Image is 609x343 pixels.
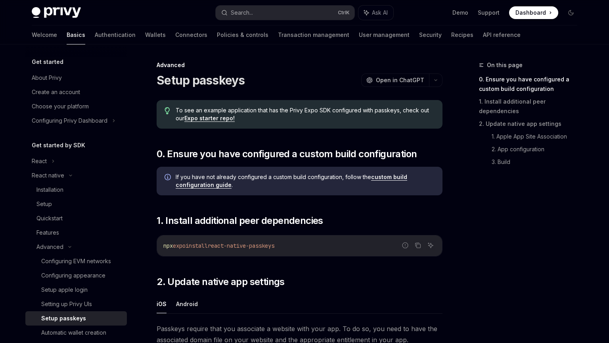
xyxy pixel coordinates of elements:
[41,256,111,266] div: Configuring EVM networks
[451,25,473,44] a: Recipes
[515,9,546,17] span: Dashboard
[145,25,166,44] a: Wallets
[565,6,577,19] button: Toggle dark mode
[186,242,208,249] span: install
[25,283,127,297] a: Setup apple login
[25,326,127,340] a: Automatic wallet creation
[400,240,410,251] button: Report incorrect code
[483,25,521,44] a: API reference
[41,314,86,323] div: Setup passkeys
[157,73,245,87] h1: Setup passkeys
[25,211,127,225] a: Quickstart
[25,99,127,114] a: Choose your platform
[176,106,435,122] span: To see an example application that has the Privy Expo SDK configured with passkeys, check out our
[413,240,423,251] button: Copy the contents from the code block
[452,9,468,17] a: Demo
[32,116,107,125] div: Configuring Privy Dashboard
[361,73,429,87] button: Open in ChatGPT
[25,268,127,283] a: Configuring appearance
[157,214,323,227] span: 1. Install additional peer dependencies
[376,76,424,84] span: Open in ChatGPT
[176,295,198,313] button: Android
[36,242,63,252] div: Advanced
[32,156,47,166] div: React
[41,299,92,309] div: Setting up Privy UIs
[208,242,274,249] span: react-native-passkeys
[41,328,106,337] div: Automatic wallet creation
[36,228,59,237] div: Features
[479,73,584,95] a: 0. Ensure you have configured a custom build configuration
[176,173,435,189] span: If you have not already configured a custom build configuration, follow the .
[492,156,584,168] a: 3. Build
[157,276,285,288] span: 2. Update native app settings
[157,295,167,313] button: iOS
[358,6,393,20] button: Ask AI
[25,183,127,197] a: Installation
[41,285,88,295] div: Setup apple login
[216,6,354,20] button: Search...CtrlK
[492,130,584,143] a: 1. Apple App Site Association
[32,73,62,83] div: About Privy
[25,297,127,311] a: Setting up Privy UIs
[492,143,584,156] a: 2. App configuration
[163,242,173,249] span: npx
[32,141,85,150] h5: Get started by SDK
[25,311,127,326] a: Setup passkeys
[25,254,127,268] a: Configuring EVM networks
[25,197,127,211] a: Setup
[184,115,235,122] a: Expo starter repo!
[25,71,127,85] a: About Privy
[32,102,89,111] div: Choose your platform
[32,57,63,67] h5: Get started
[36,185,63,195] div: Installation
[173,242,186,249] span: expo
[338,10,350,16] span: Ctrl K
[25,85,127,99] a: Create an account
[175,25,207,44] a: Connectors
[425,240,436,251] button: Ask AI
[32,87,80,97] div: Create an account
[157,148,417,160] span: 0. Ensure you have configured a custom build configuration
[217,25,268,44] a: Policies & controls
[478,9,500,17] a: Support
[372,9,388,17] span: Ask AI
[231,8,253,17] div: Search...
[157,61,442,69] div: Advanced
[359,25,410,44] a: User management
[509,6,558,19] a: Dashboard
[41,271,105,280] div: Configuring appearance
[165,107,170,114] svg: Tip
[479,118,584,130] a: 2. Update native app settings
[419,25,442,44] a: Security
[165,174,172,182] svg: Info
[95,25,136,44] a: Authentication
[36,199,52,209] div: Setup
[67,25,85,44] a: Basics
[32,25,57,44] a: Welcome
[278,25,349,44] a: Transaction management
[32,171,64,180] div: React native
[36,214,63,223] div: Quickstart
[487,60,523,70] span: On this page
[479,95,584,118] a: 1. Install additional peer dependencies
[25,225,127,240] a: Features
[32,7,81,18] img: dark logo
